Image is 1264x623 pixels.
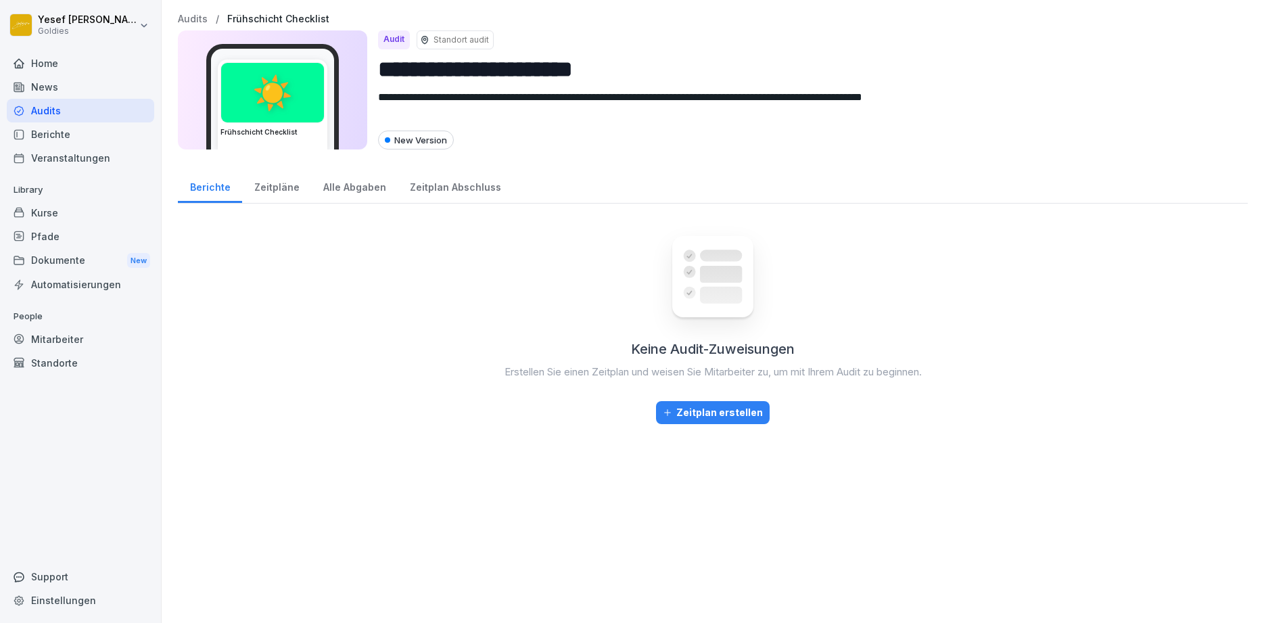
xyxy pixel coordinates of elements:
[227,14,329,25] a: Frühschicht Checklist
[378,30,410,49] div: Audit
[7,327,154,351] a: Mitarbeiter
[7,248,154,273] a: DokumenteNew
[7,225,154,248] a: Pfade
[7,351,154,375] a: Standorte
[311,168,398,203] a: Alle Abgaben
[7,146,154,170] a: Veranstaltungen
[38,14,137,26] p: Yesef [PERSON_NAME]
[378,131,454,149] div: New Version
[7,273,154,296] a: Automatisierungen
[7,201,154,225] a: Kurse
[242,168,311,203] a: Zeitpläne
[178,168,242,203] a: Berichte
[398,168,513,203] a: Zeitplan Abschluss
[7,75,154,99] a: News
[178,14,208,25] a: Audits
[663,405,763,420] div: Zeitplan erstellen
[7,589,154,612] a: Einstellungen
[221,63,324,122] div: ☀️
[7,122,154,146] a: Berichte
[7,248,154,273] div: Dokumente
[7,179,154,201] p: Library
[434,34,489,46] p: Standort audit
[38,26,137,36] p: Goldies
[220,127,325,137] h3: Frühschicht Checklist
[127,253,150,269] div: New
[631,339,795,359] h2: Keine Audit-Zuweisungen
[7,99,154,122] a: Audits
[7,51,154,75] a: Home
[7,306,154,327] p: People
[505,365,922,380] p: Erstellen Sie einen Zeitplan und weisen Sie Mitarbeiter zu, um mit Ihrem Audit zu beginnen.
[7,565,154,589] div: Support
[216,14,219,25] p: /
[656,401,770,424] button: Zeitplan erstellen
